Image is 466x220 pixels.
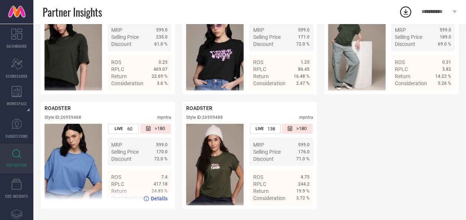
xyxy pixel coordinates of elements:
span: Selling Price [253,34,280,40]
span: 599.0 [440,27,451,33]
span: 244.2 [298,181,310,187]
span: Discount [111,41,132,47]
span: MRP [111,142,122,148]
span: ROS [253,174,263,180]
span: RPLC [111,181,124,187]
span: 469.07 [153,67,168,72]
div: Click to view image [328,9,386,90]
img: Style preview image [186,124,244,205]
span: 599.0 [298,27,310,33]
span: Consideration [111,80,143,86]
span: 2.47 % [296,81,310,86]
div: Click to view image [186,9,244,90]
span: DASHBOARD [7,43,27,49]
span: CDC INSIGHTS [5,193,28,199]
span: Partner Insights [43,4,102,20]
span: RPLC [253,66,266,72]
div: myntra [299,115,313,120]
a: Details [143,196,168,201]
img: Style preview image [186,9,244,90]
span: Return [111,73,127,79]
span: Details [151,94,168,100]
span: >180 [155,126,165,132]
span: 69.0 % [438,41,451,47]
span: RPLC [111,66,124,72]
span: 1.25 [301,60,310,65]
span: >180 [296,126,307,132]
span: Consideration [395,80,427,86]
span: LIVE [115,126,123,131]
div: Number of days since the style was first listed on the platform [282,124,313,134]
div: Click to view image [186,124,244,205]
span: MRP [253,142,264,148]
span: 7.4 [161,174,168,180]
span: 61.0 % [154,41,168,47]
span: Details [293,209,310,214]
span: 3.6 % [157,81,168,86]
span: 71.0 % [296,156,310,161]
span: 4.75 [301,174,310,180]
span: 16.48 % [294,74,310,79]
span: 72.0 % [154,156,168,161]
span: ROS [253,59,263,65]
span: WORKSPACE [7,101,27,106]
span: 599.0 [156,142,168,147]
span: 72.0 % [296,41,310,47]
span: 170.0 [156,149,168,154]
span: 176.0 [298,149,310,154]
span: 599.0 [156,27,168,33]
span: 22.69 % [152,74,168,79]
span: SCORECARDS [6,73,28,79]
span: Selling Price [111,34,139,40]
span: MRP [395,27,406,33]
div: Click to view image [44,9,102,90]
a: Details [285,94,310,100]
span: 86.45 [298,67,310,72]
span: Selling Price [253,149,280,155]
span: RPLC [395,66,408,72]
span: Discount [253,156,273,162]
span: 0.31 [442,60,451,65]
span: 171.0 [298,34,310,40]
span: Details [293,94,310,100]
span: 0.25 [159,60,168,65]
span: 14.22 % [435,74,451,79]
span: Return [395,73,410,79]
span: ROS [395,59,405,65]
span: Return [253,188,268,194]
span: Details [434,94,451,100]
span: ROS [111,174,121,180]
span: Discount [253,41,273,47]
span: ROADSTER [44,105,71,111]
span: MRP [253,27,264,33]
span: 3.82 [442,67,451,72]
a: Details [427,94,451,100]
span: ROADSTER [186,105,212,111]
span: SUGGESTIONS [6,133,28,139]
img: Style preview image [328,9,386,90]
span: 19.9 % [296,189,310,194]
div: Open download list [399,5,412,19]
div: Click to view image [44,124,102,205]
div: Number of days since the style was first listed on the platform [140,124,171,134]
span: RPLC [253,181,266,187]
span: Details [151,196,168,201]
span: Discount [111,156,132,162]
a: Details [285,209,310,214]
span: 60 [127,126,132,131]
span: ROS [111,59,121,65]
span: 5.26 % [438,81,451,86]
div: Style ID: 26959468 [44,115,81,120]
span: Selling Price [395,34,422,40]
span: 599.0 [298,142,310,147]
div: Number of days the style has been live on the platform [250,124,281,134]
span: Discount [395,41,415,47]
img: Style preview image [44,9,102,90]
span: Consideration [253,80,285,86]
span: 235.0 [156,34,168,40]
span: MRP [111,27,122,33]
span: 189.0 [440,34,451,40]
span: 417.18 [153,181,168,187]
div: Number of days the style has been live on the platform [108,124,139,134]
img: Style preview image [44,124,102,205]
